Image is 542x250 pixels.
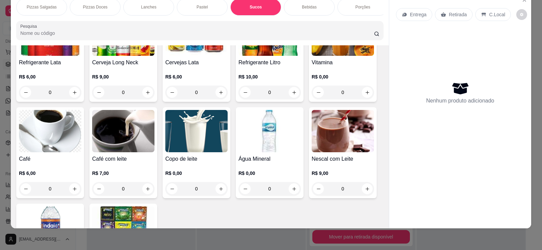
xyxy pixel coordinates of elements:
[27,4,57,10] p: Pizzas Salgadas
[92,206,154,249] img: product-image
[92,73,154,80] p: R$ 9,00
[196,4,208,10] p: Pastel
[165,170,228,177] p: R$ 0,00
[312,59,374,67] h4: Vitamina
[250,4,262,10] p: Sucos
[238,73,301,80] p: R$ 10,00
[20,30,374,37] input: Pesquisa
[92,155,154,163] h4: Café com leite
[165,73,228,80] p: R$ 6,00
[312,170,374,177] p: R$ 9,00
[449,11,467,18] p: Retirada
[92,59,154,67] h4: Cerveja Long Neck
[302,4,316,10] p: Bebidas
[165,155,228,163] h4: Copo de leite
[20,23,39,29] label: Pesquisa
[69,183,80,194] button: increase-product-quantity
[19,110,81,152] img: product-image
[355,4,370,10] p: Porções
[92,170,154,177] p: R$ 7,00
[238,170,301,177] p: R$ 0,00
[93,183,104,194] button: decrease-product-quantity
[165,110,228,152] img: product-image
[142,183,153,194] button: increase-product-quantity
[83,4,108,10] p: Pizzas Doces
[19,170,81,177] p: R$ 6,00
[312,110,374,152] img: product-image
[516,9,527,20] button: decrease-product-quantity
[313,183,324,194] button: decrease-product-quantity
[410,11,426,18] p: Entrega
[312,155,374,163] h4: Nescal com Leite
[19,59,81,67] h4: Refrigerante Lata
[238,59,301,67] h4: Refrigerante Litro
[426,97,494,105] p: Nenhum produto adicionado
[19,73,81,80] p: R$ 6,00
[238,155,301,163] h4: Água Mineral
[362,183,373,194] button: increase-product-quantity
[20,183,31,194] button: decrease-product-quantity
[489,11,505,18] p: C.Local
[165,59,228,67] h4: Cervejas Lata
[238,110,301,152] img: product-image
[312,73,374,80] p: R$ 0,00
[141,4,156,10] p: Lanches
[92,110,154,152] img: product-image
[19,206,81,249] img: product-image
[19,155,81,163] h4: Café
